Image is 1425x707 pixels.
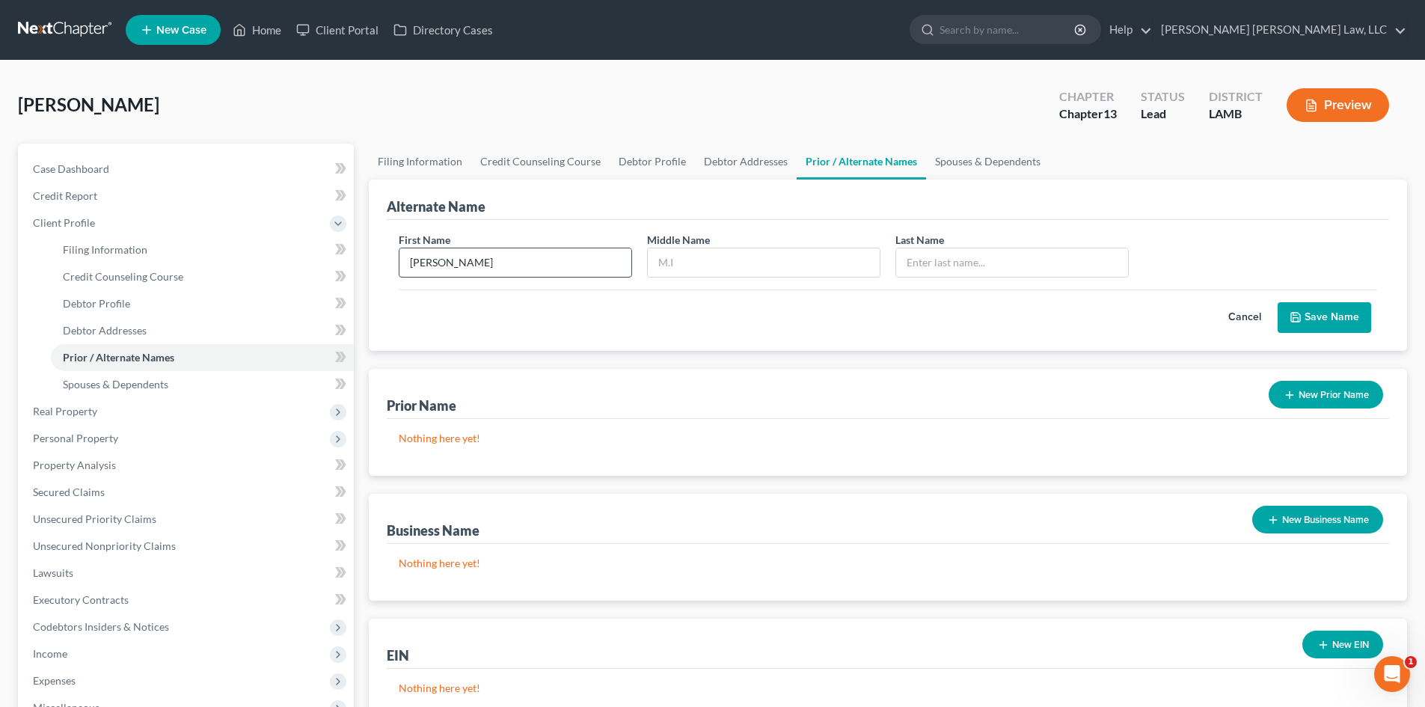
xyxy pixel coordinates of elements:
[387,397,456,414] div: Prior Name
[33,647,67,660] span: Income
[33,459,116,471] span: Property Analysis
[63,378,168,391] span: Spouses & Dependents
[21,560,354,587] a: Lawsuits
[51,371,354,398] a: Spouses & Dependents
[1278,302,1371,334] button: Save Name
[33,486,105,498] span: Secured Claims
[63,324,147,337] span: Debtor Addresses
[1141,88,1185,105] div: Status
[21,156,354,183] a: Case Dashboard
[610,144,695,180] a: Debtor Profile
[51,344,354,371] a: Prior / Alternate Names
[399,681,1377,696] p: Nothing here yet!
[1252,506,1383,533] button: New Business Name
[1287,88,1389,122] button: Preview
[51,263,354,290] a: Credit Counseling Course
[895,233,944,246] span: Last Name
[1302,631,1383,658] button: New EIN
[33,432,118,444] span: Personal Property
[369,144,471,180] a: Filing Information
[63,351,174,364] span: Prior / Alternate Names
[1209,105,1263,123] div: LAMB
[1103,106,1117,120] span: 13
[1405,656,1417,668] span: 1
[1102,16,1152,43] a: Help
[1269,381,1383,408] button: New Prior Name
[797,144,926,180] a: Prior / Alternate Names
[33,405,97,417] span: Real Property
[695,144,797,180] a: Debtor Addresses
[63,270,183,283] span: Credit Counseling Course
[1059,105,1117,123] div: Chapter
[21,479,354,506] a: Secured Claims
[21,533,354,560] a: Unsecured Nonpriority Claims
[51,317,354,344] a: Debtor Addresses
[387,198,485,215] div: Alternate Name
[33,512,156,525] span: Unsecured Priority Claims
[225,16,289,43] a: Home
[1212,303,1278,333] button: Cancel
[648,248,880,277] input: M.I
[21,452,354,479] a: Property Analysis
[63,297,130,310] span: Debtor Profile
[399,431,1377,446] p: Nothing here yet!
[156,25,206,36] span: New Case
[33,593,129,606] span: Executory Contracts
[18,94,159,115] span: [PERSON_NAME]
[1059,88,1117,105] div: Chapter
[896,248,1128,277] input: Enter last name...
[1209,88,1263,105] div: District
[387,646,409,664] div: EIN
[33,674,76,687] span: Expenses
[21,587,354,613] a: Executory Contracts
[33,539,176,552] span: Unsecured Nonpriority Claims
[471,144,610,180] a: Credit Counseling Course
[399,248,631,277] input: Enter first name...
[63,243,147,256] span: Filing Information
[940,16,1076,43] input: Search by name...
[399,232,450,248] label: First Name
[33,189,97,202] span: Credit Report
[33,566,73,579] span: Lawsuits
[21,183,354,209] a: Credit Report
[387,521,479,539] div: Business Name
[33,620,169,633] span: Codebtors Insiders & Notices
[386,16,500,43] a: Directory Cases
[51,236,354,263] a: Filing Information
[926,144,1049,180] a: Spouses & Dependents
[289,16,386,43] a: Client Portal
[33,216,95,229] span: Client Profile
[1141,105,1185,123] div: Lead
[21,506,354,533] a: Unsecured Priority Claims
[647,232,710,248] label: Middle Name
[51,290,354,317] a: Debtor Profile
[1374,656,1410,692] iframe: Intercom live chat
[1153,16,1406,43] a: [PERSON_NAME] [PERSON_NAME] Law, LLC
[33,162,109,175] span: Case Dashboard
[399,556,1377,571] p: Nothing here yet!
